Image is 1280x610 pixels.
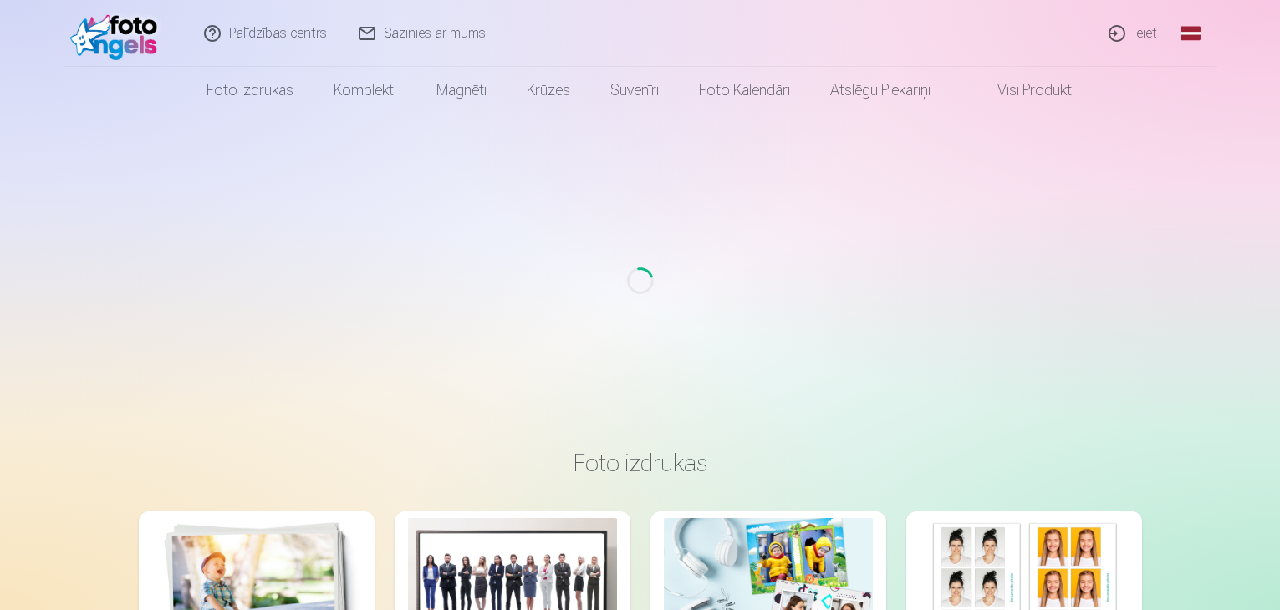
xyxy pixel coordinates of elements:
h3: Foto izdrukas [152,448,1129,478]
a: Foto kalendāri [679,67,810,114]
a: Atslēgu piekariņi [810,67,951,114]
a: Suvenīri [590,67,679,114]
a: Magnēti [416,67,507,114]
a: Foto izdrukas [186,67,314,114]
a: Komplekti [314,67,416,114]
img: /fa1 [70,7,166,60]
a: Krūzes [507,67,590,114]
a: Visi produkti [951,67,1094,114]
